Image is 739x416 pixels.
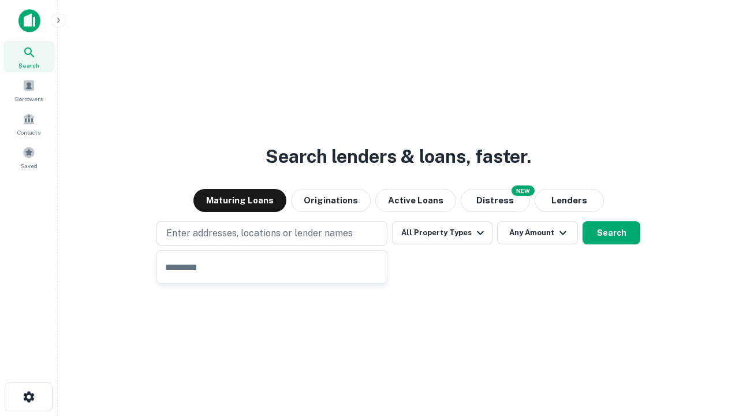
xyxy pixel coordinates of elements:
span: Contacts [17,128,40,137]
img: capitalize-icon.png [18,9,40,32]
button: All Property Types [392,221,492,244]
h3: Search lenders & loans, faster. [266,143,531,170]
span: Borrowers [15,94,43,103]
button: Enter addresses, locations or lender names [156,221,387,246]
span: Saved [21,161,38,170]
p: Enter addresses, locations or lender names [166,226,353,240]
span: Search [18,61,39,70]
a: Saved [3,142,54,173]
button: Active Loans [375,189,456,212]
iframe: Chat Widget [681,324,739,379]
button: Maturing Loans [193,189,286,212]
button: Originations [291,189,371,212]
a: Search [3,41,54,72]
button: Search [583,221,640,244]
button: Lenders [535,189,604,212]
a: Contacts [3,108,54,139]
a: Borrowers [3,75,54,106]
button: Search distressed loans with lien and other non-mortgage details. [461,189,530,212]
div: NEW [512,185,535,196]
button: Any Amount [497,221,578,244]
